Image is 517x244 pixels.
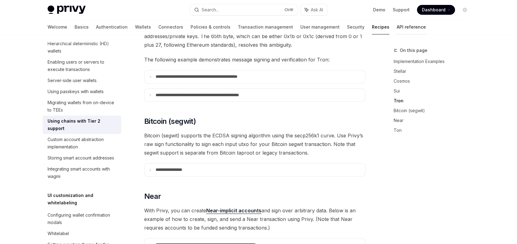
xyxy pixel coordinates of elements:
a: Recipes [372,20,389,34]
img: light logo [48,6,86,14]
span: With Privy, you can create and sign over arbitrary data. Below is an example of how to create, si... [144,206,365,232]
a: Wallets [135,20,151,34]
a: Configuring wallet confirmation modals [43,210,121,228]
a: Dashboard [417,5,455,15]
div: Server-side user wallets [48,77,97,84]
button: Toggle dark mode [460,5,470,15]
div: Hierarchical deterministic (HD) wallets [48,40,118,55]
span: Dashboard [422,7,446,13]
a: Security [347,20,365,34]
a: Connectors [158,20,183,34]
a: Demo [373,7,385,13]
div: Using chains with Tier 2 support [48,117,118,132]
a: Using passkeys with wallets [43,86,121,97]
div: Storing smart account addresses [48,154,114,162]
a: Near-implicit accounts [206,207,261,214]
span: Bitcoin (segwit) [144,116,196,126]
a: Sui [394,86,475,96]
a: Cosmos [394,76,475,86]
div: Integrating smart accounts with wagmi [48,165,118,180]
h5: UI customization and whitelabeling [48,192,121,207]
span: Near [144,191,161,201]
span: The recovery ID is essential because a 64-byte signature could correspond to two different addres... [144,23,365,49]
a: Stellar [394,66,475,76]
a: Implementation Examples [394,57,475,66]
div: Migrating wallets from on-device to TEEs [48,99,118,114]
span: Ask AI [311,7,323,13]
a: Hierarchical deterministic (HD) wallets [43,38,121,57]
a: Bitcoin (segwit) [394,106,475,116]
a: Basics [75,20,89,34]
a: Migrating wallets from on-device to TEEs [43,97,121,116]
span: Ctrl K [284,7,294,12]
a: API reference [397,20,426,34]
div: Enabling users or servers to execute transactions [48,58,118,73]
a: Server-side user wallets [43,75,121,86]
a: Tron [394,96,475,106]
a: Policies & controls [191,20,230,34]
a: Using chains with Tier 2 support [43,116,121,134]
a: Support [393,7,410,13]
span: The following example demonstrates message signing and verification for Tron: [144,55,365,64]
a: Storing smart account addresses [43,152,121,163]
div: Custom account abstraction implementation [48,136,118,151]
a: Integrating smart accounts with wagmi [43,163,121,182]
a: Near [394,116,475,125]
div: Search... [202,6,219,14]
div: Using passkeys with wallets [48,88,104,95]
span: Bitcoin (segwit) supports the ECDSA signing algorithm using the secp256k1 curve. Use Privy’s raw ... [144,131,365,157]
button: Search...CtrlK [190,4,297,15]
a: User management [300,20,340,34]
a: Ton [394,125,475,135]
a: Authentication [96,20,128,34]
a: Custom account abstraction implementation [43,134,121,152]
a: Enabling users or servers to execute transactions [43,57,121,75]
div: Configuring wallet confirmation modals [48,211,118,226]
a: Welcome [48,20,67,34]
a: Transaction management [238,20,293,34]
button: Ask AI [300,4,327,15]
div: Whitelabel [48,230,69,237]
a: Whitelabel [43,228,121,239]
span: On this page [400,47,427,54]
